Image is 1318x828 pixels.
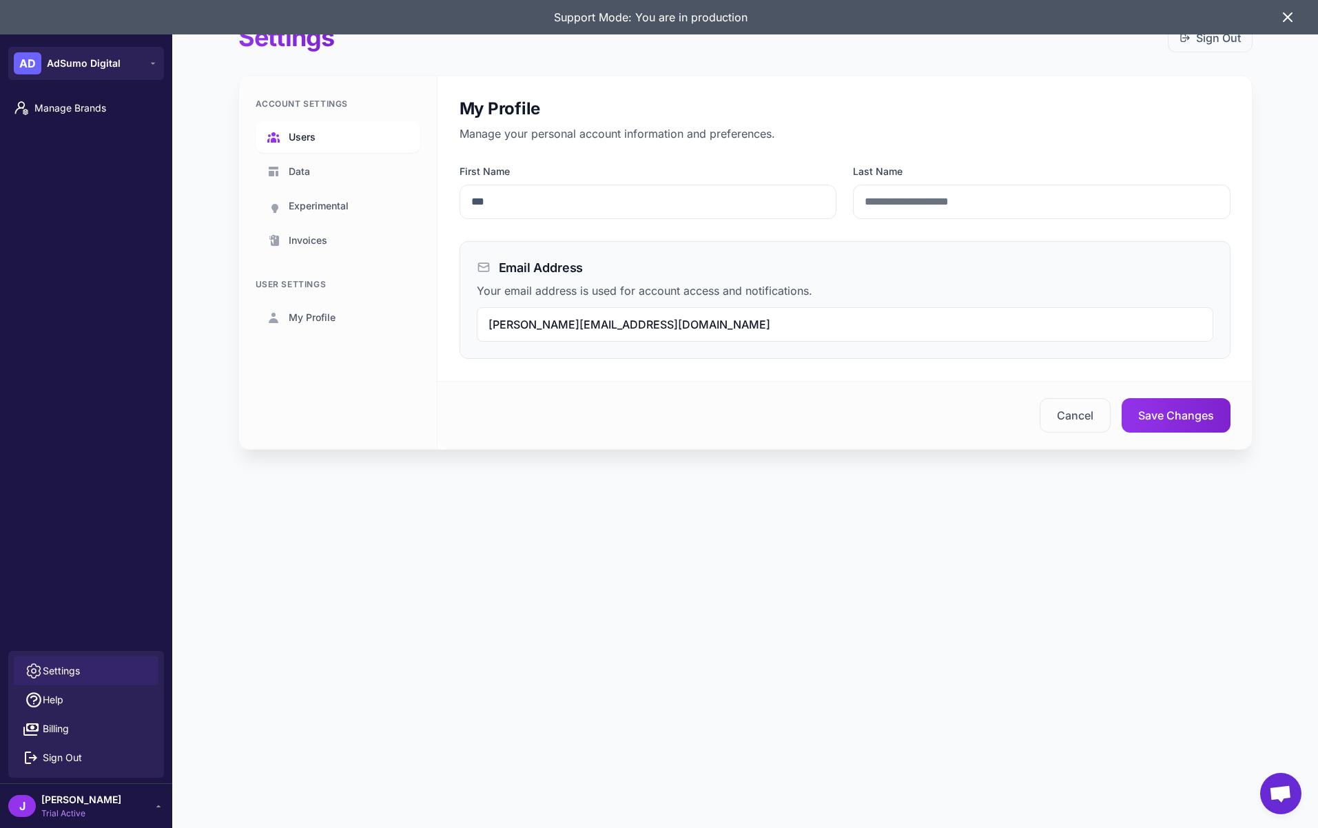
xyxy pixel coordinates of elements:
span: Billing [43,721,69,736]
a: Users [256,121,420,153]
span: [PERSON_NAME][EMAIL_ADDRESS][DOMAIN_NAME] [488,318,770,331]
h1: Settings [238,22,335,53]
div: User Settings [256,278,420,291]
div: AD [14,52,41,74]
span: Sign Out [43,750,82,765]
a: Help [14,685,158,714]
a: Manage Brands [6,94,167,123]
button: Cancel [1040,398,1111,433]
div: Account Settings [256,98,420,110]
h3: Email Address [499,258,584,277]
span: Users [289,130,316,145]
span: Data [289,164,310,179]
a: Data [256,156,420,187]
a: My Profile [256,302,420,333]
button: Sign Out [14,743,158,772]
p: Manage your personal account information and preferences. [460,125,1231,142]
span: Settings [43,663,80,679]
span: [PERSON_NAME] [41,792,121,807]
button: Save Changes [1122,398,1231,433]
label: Last Name [853,164,1231,179]
a: Experimental [256,190,420,222]
p: Your email address is used for account access and notifications. [477,282,1213,299]
span: Help [43,692,63,707]
a: Invoices [256,225,420,256]
a: Sign Out [1180,30,1241,46]
span: AdSumo Digital [47,56,121,71]
span: Trial Active [41,807,121,820]
button: ADAdSumo Digital [8,47,164,80]
label: First Name [460,164,837,179]
span: My Profile [289,310,336,325]
span: Experimental [289,198,349,214]
div: J [8,795,36,817]
span: Invoices [289,233,327,248]
span: Manage Brands [34,101,156,116]
div: Open chat [1260,773,1301,814]
button: Sign Out [1168,23,1253,52]
h2: My Profile [460,98,1231,120]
